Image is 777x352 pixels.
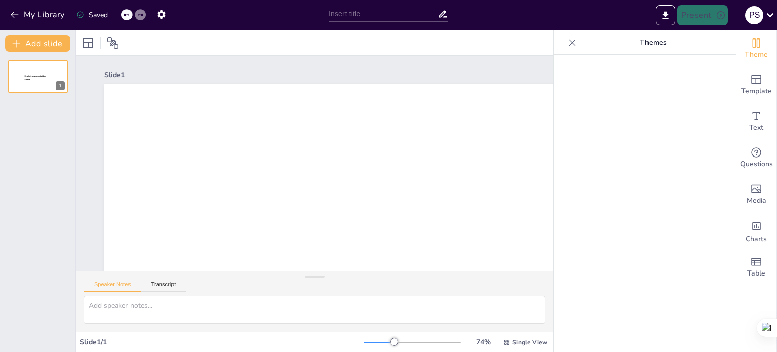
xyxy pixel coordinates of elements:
span: Table [747,268,765,279]
button: Transcript [141,281,186,292]
span: Charts [746,233,767,245]
button: My Library [8,7,69,23]
div: Layout [80,35,96,51]
input: Insert title [329,7,438,21]
div: 1 [8,60,68,93]
button: Export to PowerPoint [656,5,675,25]
div: Slide 1 [104,70,709,80]
div: Saved [76,10,108,20]
span: Sendsteps presentation editor [25,75,46,81]
p: Themes [580,30,726,55]
div: Add images, graphics, shapes or video [736,176,776,213]
div: Add ready made slides [736,67,776,103]
div: P S [745,6,763,24]
div: Change the overall theme [736,30,776,67]
div: Get real-time input from your audience [736,140,776,176]
span: Single View [512,338,547,346]
div: Add charts and graphs [736,213,776,249]
span: Text [749,122,763,133]
span: Theme [745,49,768,60]
button: Present [677,5,728,25]
span: Media [747,195,766,206]
div: Add a table [736,249,776,286]
button: P S [745,5,763,25]
span: Position [107,37,119,49]
div: 74 % [471,337,495,347]
div: Slide 1 / 1 [80,337,364,347]
button: Speaker Notes [84,281,141,292]
span: Sendsteps presentation editor [301,269,556,334]
button: Add slide [5,35,70,52]
span: Template [741,86,772,97]
span: Questions [740,159,773,170]
div: Add text boxes [736,103,776,140]
div: 1 [56,81,65,90]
